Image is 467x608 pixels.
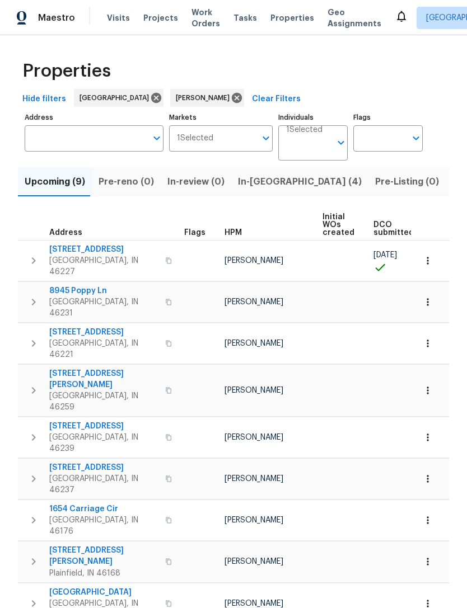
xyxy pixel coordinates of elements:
span: In-review (0) [167,174,225,190]
span: [PERSON_NAME] [225,600,283,607]
span: Geo Assignments [328,7,381,29]
span: Flags [184,229,206,237]
span: [STREET_ADDRESS] [49,327,158,338]
span: [PERSON_NAME] [225,516,283,524]
span: 1 Selected [286,125,323,135]
span: Upcoming (9) [25,174,85,190]
span: Properties [22,65,111,77]
span: Plainfield, IN 46168 [49,568,158,579]
span: [PERSON_NAME] [225,558,283,565]
span: Address [49,229,82,237]
div: [PERSON_NAME] [170,89,244,107]
button: Open [149,130,165,146]
span: Pre-reno (0) [99,174,154,190]
label: Individuals [278,114,348,121]
div: [GEOGRAPHIC_DATA] [74,89,164,107]
span: [STREET_ADDRESS][PERSON_NAME] [49,368,158,390]
span: [STREET_ADDRESS][PERSON_NAME] [49,545,158,567]
span: Clear Filters [252,92,301,106]
button: Clear Filters [247,89,305,110]
button: Open [258,130,274,146]
span: [PERSON_NAME] [225,257,283,265]
span: Visits [107,12,130,23]
span: [STREET_ADDRESS] [49,462,158,473]
span: [PERSON_NAME] [225,298,283,306]
span: [GEOGRAPHIC_DATA], IN 46239 [49,432,158,454]
span: [PERSON_NAME] [225,387,283,394]
span: 1 Selected [177,134,213,143]
span: [GEOGRAPHIC_DATA], IN 46227 [49,255,158,277]
span: [PERSON_NAME] [225,340,283,347]
span: [PERSON_NAME] [176,92,234,103]
span: [GEOGRAPHIC_DATA], IN 46237 [49,473,158,496]
span: [STREET_ADDRESS] [49,421,158,432]
span: [PERSON_NAME] [225,475,283,483]
button: Open [333,135,349,150]
span: Maestro [38,12,75,23]
button: Hide filters [18,89,71,110]
label: Flags [353,114,423,121]
span: Projects [143,12,178,23]
span: [STREET_ADDRESS] [49,244,158,255]
span: [GEOGRAPHIC_DATA] [49,587,158,598]
span: DCO submitted [373,221,414,237]
span: Hide filters [22,92,66,106]
span: In-[GEOGRAPHIC_DATA] (4) [238,174,362,190]
span: Work Orders [192,7,220,29]
span: HPM [225,229,242,237]
span: [GEOGRAPHIC_DATA], IN 46259 [49,390,158,413]
label: Address [25,114,164,121]
span: Tasks [233,14,257,22]
span: Properties [270,12,314,23]
span: [GEOGRAPHIC_DATA], IN 46176 [49,515,158,537]
span: 8945 Poppy Ln [49,285,158,296]
span: [GEOGRAPHIC_DATA], IN 46221 [49,338,158,360]
span: Initial WOs created [323,213,354,237]
span: [GEOGRAPHIC_DATA], IN 46231 [49,296,158,319]
button: Open [408,130,424,146]
span: 1654 Carriage Cir [49,503,158,515]
span: [PERSON_NAME] [225,433,283,441]
span: Pre-Listing (0) [375,174,439,190]
span: [DATE] [373,251,397,259]
label: Markets [169,114,273,121]
span: [GEOGRAPHIC_DATA] [80,92,153,103]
